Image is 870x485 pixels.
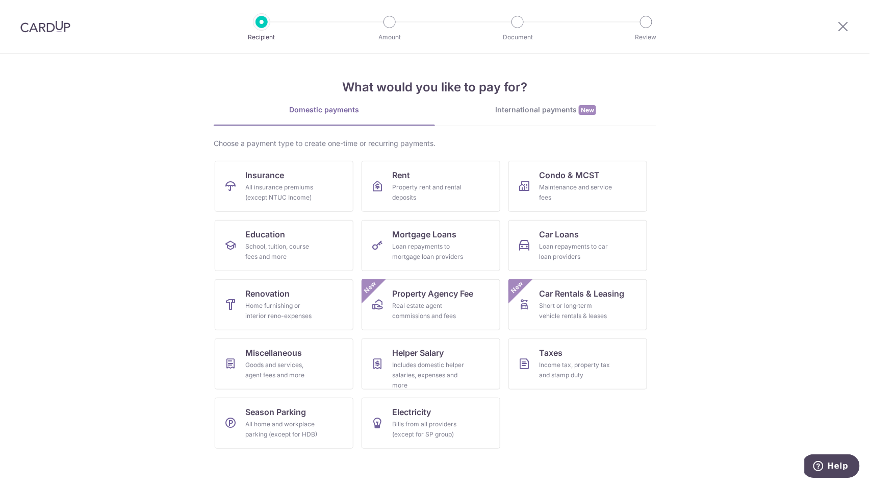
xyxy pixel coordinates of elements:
a: Car LoansLoan repayments to car loan providers [508,220,647,271]
span: Education [245,228,285,240]
a: RentProperty rent and rental deposits [362,161,500,212]
span: Car Rentals & Leasing [539,287,624,300]
div: Home furnishing or interior reno-expenses [245,301,319,321]
a: Season ParkingAll home and workplace parking (except for HDB) [215,398,353,449]
div: Real estate agent commissions and fees [392,301,466,321]
span: Help [23,7,44,16]
div: All insurance premiums (except NTUC Income) [245,182,319,203]
p: Review [608,32,684,42]
span: Electricity [392,406,431,418]
a: MiscellaneousGoods and services, agent fees and more [215,338,353,390]
div: Property rent and rental deposits [392,182,466,203]
span: Season Parking [245,406,306,418]
div: Loan repayments to car loan providers [539,241,612,262]
span: Condo & MCST [539,169,600,181]
span: Insurance [245,169,284,181]
a: Car Rentals & LeasingShort or long‑term vehicle rentals & leasesNew [508,279,647,330]
p: Amount [352,32,427,42]
div: Loan repayments to mortgage loan providers [392,241,466,262]
p: Document [480,32,555,42]
span: New [579,105,596,115]
div: Goods and services, agent fees and more [245,360,319,380]
div: Domestic payments [214,105,435,115]
div: Maintenance and service fees [539,182,612,203]
span: Car Loans [539,228,579,240]
div: Choose a payment type to create one-time or recurring payments. [214,138,656,149]
div: School, tuition, course fees and more [245,241,319,262]
span: Renovation [245,287,290,300]
span: Rent [392,169,410,181]
a: EducationSchool, tuition, course fees and more [215,220,353,271]
a: Mortgage LoansLoan repayments to mortgage loan providers [362,220,500,271]
p: Recipient [224,32,299,42]
a: Property Agency FeeReal estate agent commissions and feesNew [362,279,500,330]
span: Helper Salary [392,347,444,359]
span: Miscellaneous [245,347,302,359]
a: Condo & MCSTMaintenance and service fees [508,161,647,212]
iframe: Opens a widget where you can find more information [805,454,860,480]
div: All home and workplace parking (except for HDB) [245,419,319,440]
span: New [509,279,526,296]
a: InsuranceAll insurance premiums (except NTUC Income) [215,161,353,212]
a: ElectricityBills from all providers (except for SP group) [362,398,500,449]
a: Helper SalaryIncludes domestic helper salaries, expenses and more [362,338,500,390]
h4: What would you like to pay for? [214,78,656,96]
a: RenovationHome furnishing or interior reno-expenses [215,279,353,330]
div: International payments [435,105,656,115]
span: Taxes [539,347,562,359]
div: Short or long‑term vehicle rentals & leases [539,301,612,321]
div: Includes domestic helper salaries, expenses and more [392,360,466,391]
img: CardUp [20,20,70,33]
span: Mortgage Loans [392,228,456,240]
span: New [362,279,379,296]
div: Bills from all providers (except for SP group) [392,419,466,440]
div: Income tax, property tax and stamp duty [539,360,612,380]
span: Property Agency Fee [392,287,473,300]
a: TaxesIncome tax, property tax and stamp duty [508,338,647,390]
